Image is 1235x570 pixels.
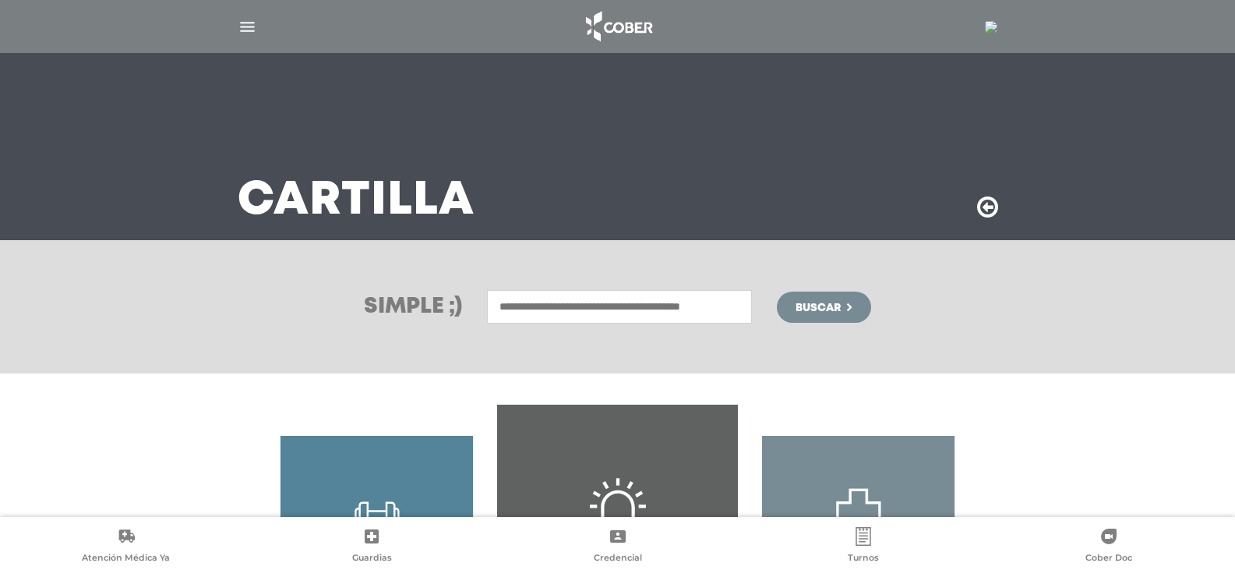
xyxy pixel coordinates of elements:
[594,552,642,566] span: Credencial
[740,527,986,567] a: Turnos
[985,21,997,34] img: 18177
[352,552,392,566] span: Guardias
[238,181,475,221] h3: Cartilla
[777,292,870,323] button: Buscar
[1085,552,1132,566] span: Cober Doc
[3,527,249,567] a: Atención Médica Ya
[238,17,257,37] img: Cober_menu-lines-white.svg
[848,552,879,566] span: Turnos
[249,527,494,567] a: Guardias
[82,552,170,566] span: Atención Médica Ya
[495,527,740,567] a: Credencial
[577,8,659,45] img: logo_cober_home-white.png
[796,303,841,313] span: Buscar
[364,296,462,318] h3: Simple ;)
[986,527,1232,567] a: Cober Doc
